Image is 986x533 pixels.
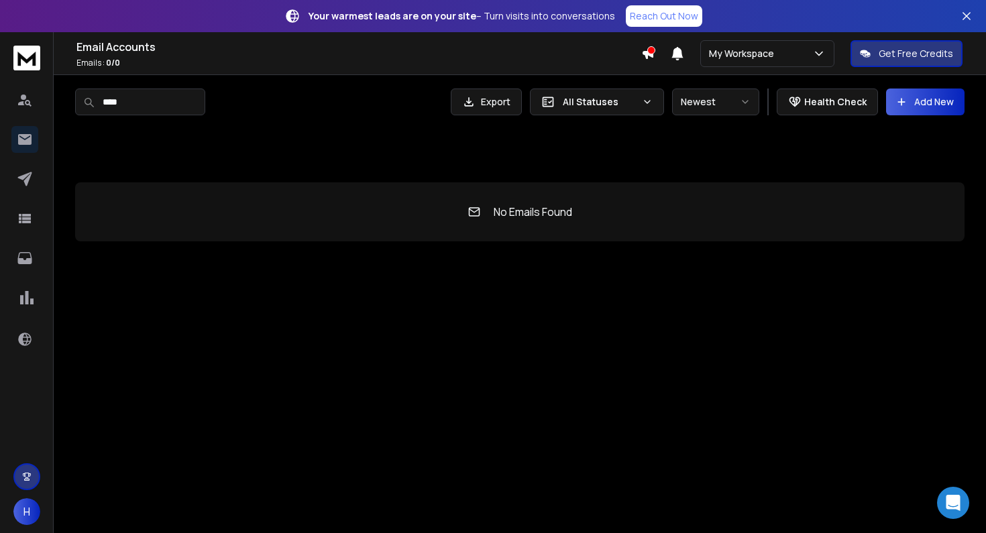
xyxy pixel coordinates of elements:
[626,5,702,27] a: Reach Out Now
[886,88,965,115] button: Add New
[494,204,572,220] p: No Emails Found
[309,9,615,23] p: – Turn visits into conversations
[672,88,759,115] button: Newest
[777,88,878,115] button: Health Check
[76,39,641,55] h1: Email Accounts
[804,95,867,109] p: Health Check
[563,95,637,109] p: All Statuses
[309,9,476,22] strong: Your warmest leads are on your site
[13,46,40,70] img: logo
[106,57,120,68] span: 0 / 0
[879,47,953,60] p: Get Free Credits
[630,9,698,23] p: Reach Out Now
[13,498,40,525] button: H
[709,47,779,60] p: My Workspace
[76,58,641,68] p: Emails :
[937,487,969,519] div: Open Intercom Messenger
[451,88,522,115] button: Export
[851,40,963,67] button: Get Free Credits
